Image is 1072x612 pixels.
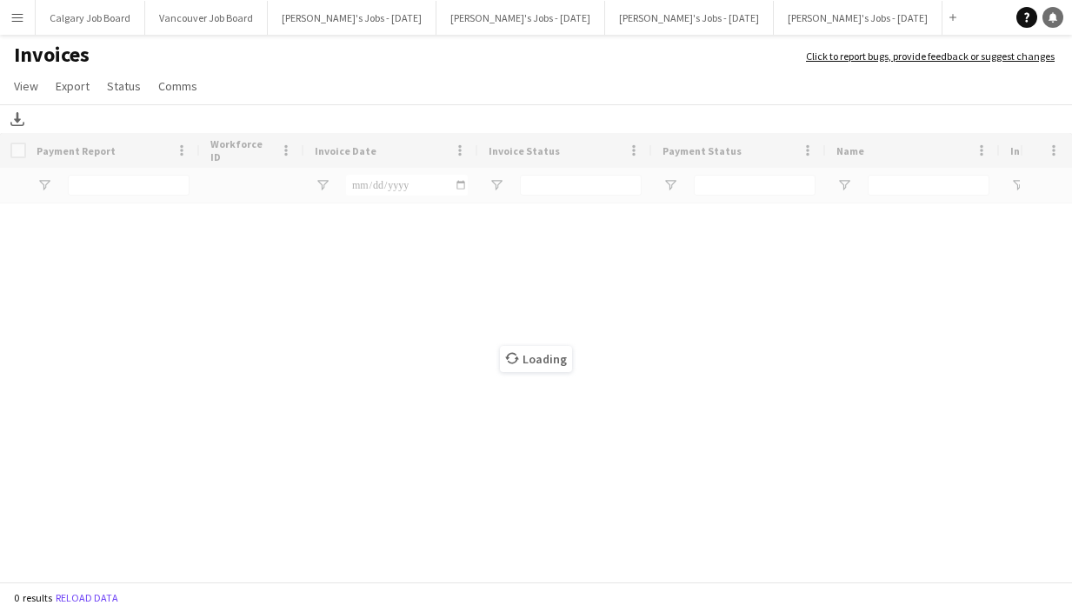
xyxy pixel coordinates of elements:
[36,1,145,35] button: Calgary Job Board
[151,75,204,97] a: Comms
[774,1,942,35] button: [PERSON_NAME]'s Jobs - [DATE]
[500,346,572,372] span: Loading
[436,1,605,35] button: [PERSON_NAME]'s Jobs - [DATE]
[7,109,28,130] app-action-btn: Download
[145,1,268,35] button: Vancouver Job Board
[52,589,122,608] button: Reload data
[14,78,38,94] span: View
[56,78,90,94] span: Export
[100,75,148,97] a: Status
[7,75,45,97] a: View
[806,49,1055,64] a: Click to report bugs, provide feedback or suggest changes
[268,1,436,35] button: [PERSON_NAME]'s Jobs - [DATE]
[107,78,141,94] span: Status
[605,1,774,35] button: [PERSON_NAME]'s Jobs - [DATE]
[158,78,197,94] span: Comms
[49,75,97,97] a: Export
